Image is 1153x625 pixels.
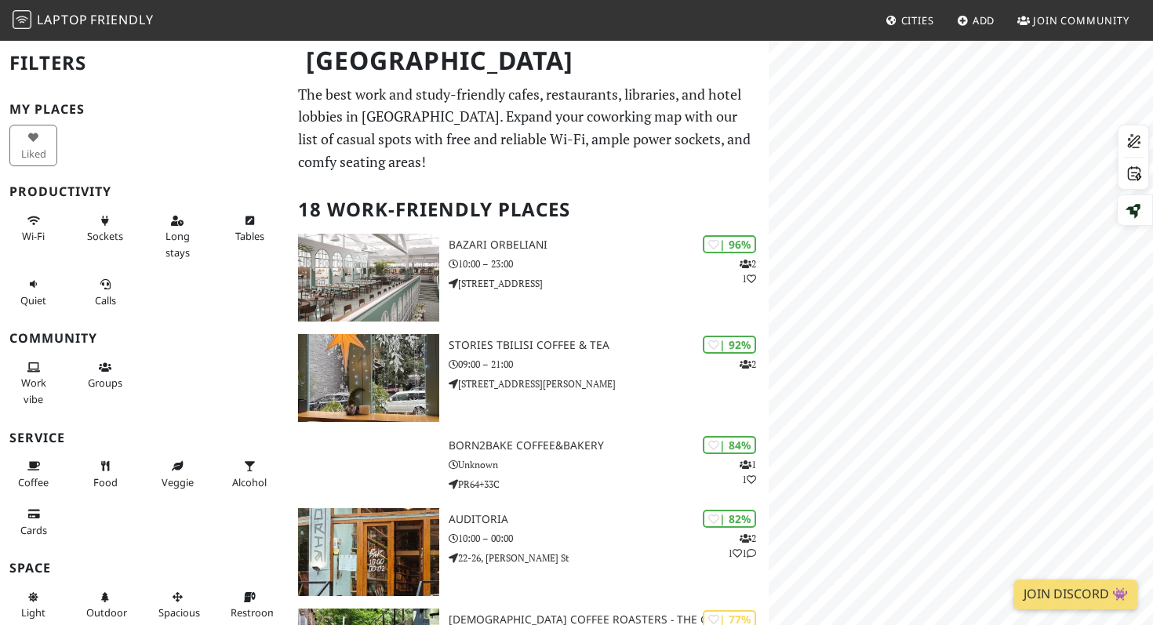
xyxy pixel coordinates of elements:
span: Join Community [1033,13,1129,27]
h3: Space [9,561,279,576]
p: 10:00 – 23:00 [449,256,769,271]
a: Join Discord 👾 [1014,580,1137,609]
p: [STREET_ADDRESS] [449,276,769,291]
span: Food [93,475,118,489]
p: 2 1 [740,256,756,286]
span: Alcohol [232,475,267,489]
h3: Auditoria [449,513,769,526]
span: Work-friendly tables [235,229,264,243]
h3: My Places [9,102,279,117]
h3: Productivity [9,184,279,199]
a: LaptopFriendly LaptopFriendly [13,7,154,35]
span: People working [21,376,46,405]
button: Quiet [9,271,57,313]
button: Food [82,453,129,495]
h2: Filters [9,39,279,87]
div: | 84% [703,436,756,454]
p: The best work and study-friendly cafes, restaurants, libraries, and hotel lobbies in [GEOGRAPHIC_... [298,83,760,173]
button: Sockets [82,208,129,249]
a: | 84% 11 Born2Bake Coffee&Bakery Unknown PR64+33C [289,434,769,496]
span: Group tables [88,376,122,390]
h3: Bazari Orbeliani [449,238,769,252]
p: 10:00 – 00:00 [449,531,769,546]
span: Power sockets [87,229,123,243]
img: Bazari Orbeliani [298,234,439,322]
a: Join Community [1011,6,1136,35]
span: Natural light [21,605,45,620]
img: Auditoria [298,508,439,596]
button: Long stays [154,208,202,265]
h2: 18 Work-Friendly Places [298,186,760,234]
button: Work vibe [9,354,57,412]
span: Credit cards [20,523,47,537]
div: | 92% [703,336,756,354]
span: Spacious [158,605,200,620]
span: Outdoor area [86,605,127,620]
span: Video/audio calls [95,293,116,307]
p: 2 1 1 [728,531,756,561]
a: Stories Tbilisi Coffee & Tea | 92% 2 Stories Tbilisi Coffee & Tea 09:00 – 21:00 [STREET_ADDRESS][... [289,334,769,422]
span: Coffee [18,475,49,489]
a: Cities [879,6,940,35]
h1: [GEOGRAPHIC_DATA] [293,39,766,82]
p: [STREET_ADDRESS][PERSON_NAME] [449,376,769,391]
p: 1 1 [740,457,756,487]
button: Coffee [9,453,57,495]
img: Stories Tbilisi Coffee & Tea [298,334,439,422]
img: LaptopFriendly [13,10,31,29]
button: Veggie [154,453,202,495]
span: Cities [901,13,934,27]
span: Laptop [37,11,88,28]
span: Restroom [231,605,277,620]
span: Friendly [90,11,153,28]
a: Bazari Orbeliani | 96% 21 Bazari Orbeliani 10:00 – 23:00 [STREET_ADDRESS] [289,234,769,322]
button: Calls [82,271,129,313]
button: Wi-Fi [9,208,57,249]
button: Cards [9,501,57,543]
button: Groups [82,354,129,396]
p: 09:00 – 21:00 [449,357,769,372]
a: Add [951,6,1002,35]
div: | 96% [703,235,756,253]
p: Unknown [449,457,769,472]
h3: Community [9,331,279,346]
a: Auditoria | 82% 211 Auditoria 10:00 – 00:00 22-26, [PERSON_NAME] St [289,508,769,596]
span: Stable Wi-Fi [22,229,45,243]
h3: Stories Tbilisi Coffee & Tea [449,339,769,352]
span: Long stays [165,229,190,259]
h3: Born2Bake Coffee&Bakery [449,439,769,452]
p: 22-26, [PERSON_NAME] St [449,551,769,565]
p: 2 [740,357,756,372]
div: | 82% [703,510,756,528]
span: Quiet [20,293,46,307]
span: Veggie [162,475,194,489]
button: Tables [226,208,274,249]
span: Add [973,13,995,27]
button: Alcohol [226,453,274,495]
p: PR64+33C [449,477,769,492]
h3: Service [9,431,279,445]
